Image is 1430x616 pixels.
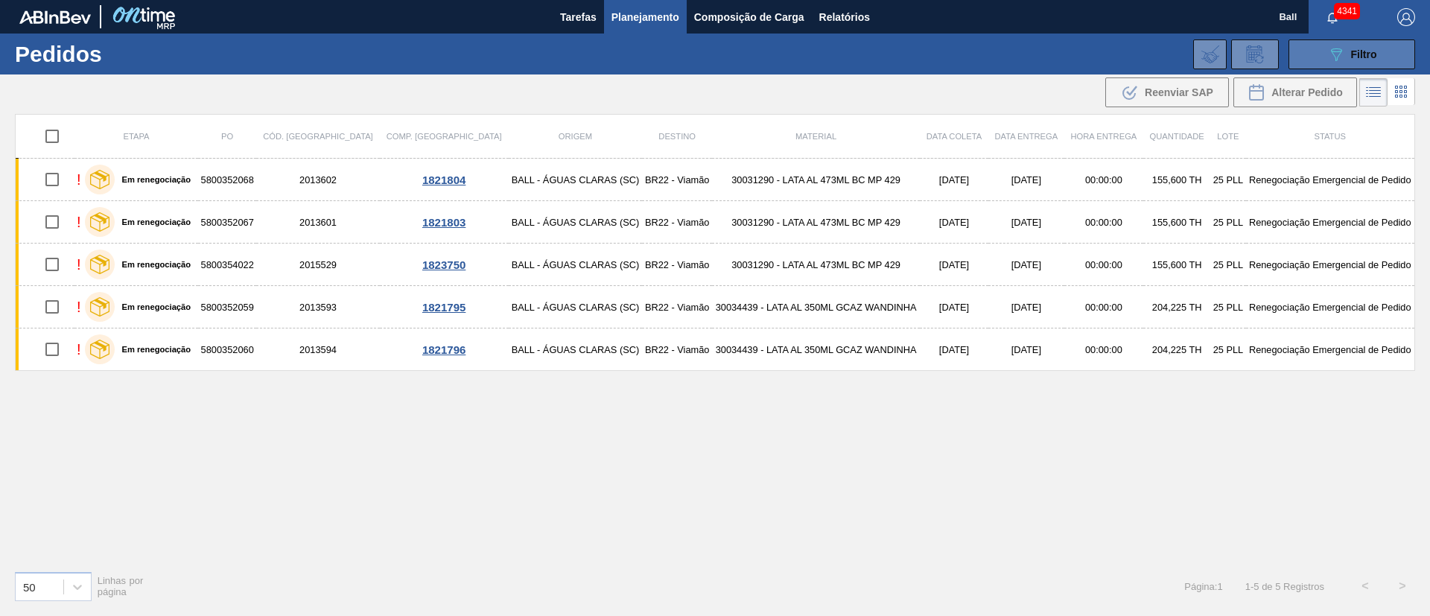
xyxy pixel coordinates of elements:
[15,45,238,63] h1: Pedidos
[1347,568,1384,605] button: <
[994,132,1058,141] span: Data entrega
[1064,159,1143,201] td: 00:00:00
[1246,328,1415,371] td: Renegociação Emergencial de Pedido
[1145,86,1213,98] span: Reenviar SAP
[1271,86,1343,98] span: Alterar Pedido
[920,244,988,286] td: [DATE]
[1334,3,1360,19] span: 4341
[988,159,1064,201] td: [DATE]
[77,256,81,273] div: !
[642,201,712,244] td: BR22 - Viamão
[115,217,191,226] label: Em renegociação
[256,244,380,286] td: 2015529
[1397,8,1415,26] img: Logout
[927,132,982,141] span: Data coleta
[98,575,144,597] span: Linhas por página
[1233,77,1357,107] button: Alterar Pedido
[658,132,696,141] span: Destino
[382,343,506,356] div: 1821796
[198,328,256,371] td: 5800352060
[256,328,380,371] td: 2013594
[382,301,506,314] div: 1821795
[694,8,804,26] span: Composição de Carga
[1184,581,1222,592] span: Página : 1
[256,159,380,201] td: 2013602
[1064,244,1143,286] td: 00:00:00
[1210,159,1245,201] td: 25 PLL
[559,132,592,141] span: Origem
[382,174,506,186] div: 1821804
[115,302,191,311] label: Em renegociação
[1210,328,1245,371] td: 25 PLL
[642,286,712,328] td: BR22 - Viamão
[795,132,836,141] span: Material
[1143,201,1210,244] td: 155,600 TH
[712,201,920,244] td: 30031290 - LATA AL 473ML BC MP 429
[712,159,920,201] td: 30031290 - LATA AL 473ML BC MP 429
[256,201,380,244] td: 2013601
[988,201,1064,244] td: [DATE]
[77,214,81,231] div: !
[1246,244,1415,286] td: Renegociação Emergencial de Pedido
[642,328,712,371] td: BR22 - Viamão
[1105,77,1229,107] div: Reenviar SAP
[16,328,1415,371] a: !Em renegociação58003520602013594BALL - ÁGUAS CLARAS (SC)BR22 - Viamão30034439 - LATA AL 350ML GC...
[1143,286,1210,328] td: 204,225 TH
[387,132,502,141] span: Comp. [GEOGRAPHIC_DATA]
[1359,78,1388,107] div: Visão em Lista
[1210,201,1245,244] td: 25 PLL
[16,244,1415,286] a: !Em renegociação58003540222015529BALL - ÁGUAS CLARAS (SC)BR22 - Viamão30031290 - LATA AL 473ML BC...
[198,286,256,328] td: 5800352059
[1143,244,1210,286] td: 155,600 TH
[1143,159,1210,201] td: 155,600 TH
[1246,201,1415,244] td: Renegociação Emergencial de Pedido
[1231,39,1279,69] div: Solicitação de Revisão de Pedidos
[819,8,870,26] span: Relatórios
[16,201,1415,244] a: !Em renegociação58003520672013601BALL - ÁGUAS CLARAS (SC)BR22 - Viamão30031290 - LATA AL 473ML BC...
[712,244,920,286] td: 30031290 - LATA AL 473ML BC MP 429
[509,286,643,328] td: BALL - ÁGUAS CLARAS (SC)
[115,260,191,269] label: Em renegociação
[642,244,712,286] td: BR22 - Viamão
[1064,286,1143,328] td: 00:00:00
[509,159,643,201] td: BALL - ÁGUAS CLARAS (SC)
[642,159,712,201] td: BR22 - Viamão
[1143,328,1210,371] td: 204,225 TH
[23,580,36,593] div: 50
[1210,244,1245,286] td: 25 PLL
[115,175,191,184] label: Em renegociação
[1245,581,1324,592] span: 1 - 5 de 5 Registros
[16,159,1415,201] a: !Em renegociação58003520682013602BALL - ÁGUAS CLARAS (SC)BR22 - Viamão30031290 - LATA AL 473ML BC...
[115,345,191,354] label: Em renegociação
[124,132,150,141] span: Etapa
[509,244,643,286] td: BALL - ÁGUAS CLARAS (SC)
[16,286,1415,328] a: !Em renegociação58003520592013593BALL - ÁGUAS CLARAS (SC)BR22 - Viamão30034439 - LATA AL 350ML GC...
[382,258,506,271] div: 1823750
[1210,286,1245,328] td: 25 PLL
[1288,39,1415,69] button: Filtro
[263,132,373,141] span: Cód. [GEOGRAPHIC_DATA]
[1384,568,1421,605] button: >
[920,286,988,328] td: [DATE]
[611,8,679,26] span: Planejamento
[221,132,233,141] span: PO
[1246,159,1415,201] td: Renegociação Emergencial de Pedido
[198,159,256,201] td: 5800352068
[1351,48,1377,60] span: Filtro
[1309,7,1356,28] button: Notificações
[1217,132,1239,141] span: Lote
[77,299,81,316] div: !
[198,201,256,244] td: 5800352067
[920,328,988,371] td: [DATE]
[198,244,256,286] td: 5800354022
[920,201,988,244] td: [DATE]
[1064,201,1143,244] td: 00:00:00
[509,328,643,371] td: BALL - ÁGUAS CLARAS (SC)
[19,10,91,24] img: TNhmsLtSVTkK8tSr43FrP2fwEKptu5GPRR3wAAAABJRU5ErkJggg==
[1388,78,1415,107] div: Visão em Cards
[712,286,920,328] td: 30034439 - LATA AL 350ML GCAZ WANDINHA
[1193,39,1227,69] div: Importar Negociações dos Pedidos
[1315,132,1346,141] span: Status
[988,244,1064,286] td: [DATE]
